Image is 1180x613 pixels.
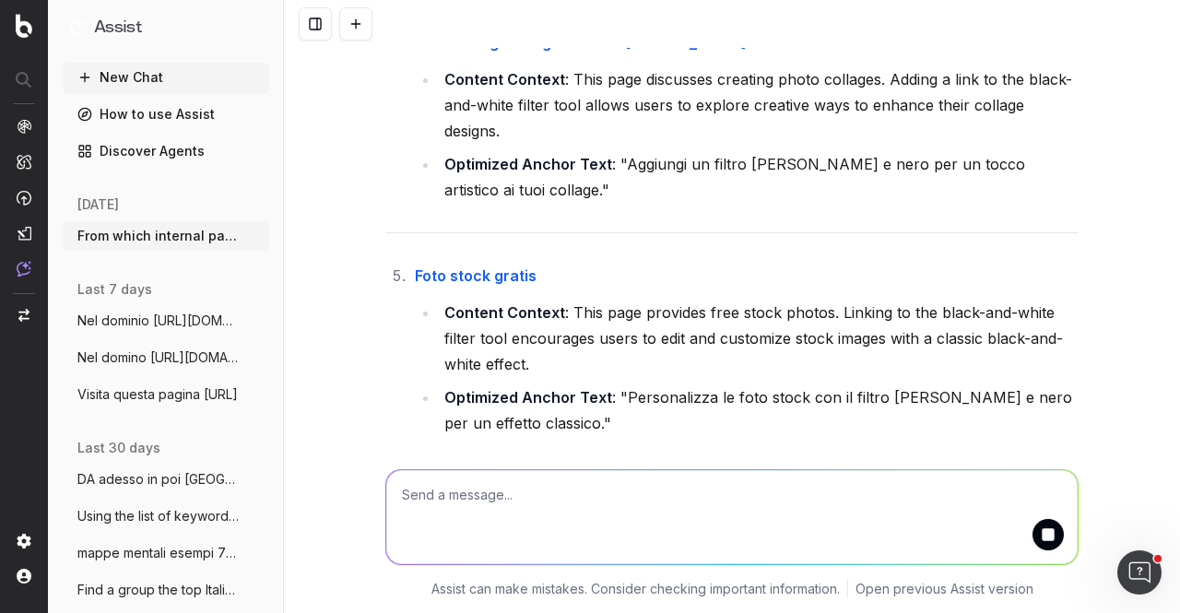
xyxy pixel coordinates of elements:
[77,280,152,299] span: last 7 days
[77,470,240,489] span: DA adesso in poi [GEOGRAPHIC_DATA] questo prompt per g
[70,18,87,36] img: Assist
[63,380,269,409] button: Visita questa pagina [URL]
[444,70,565,88] strong: Content Context
[439,384,1079,436] li: : "Personalizza le foto stock con il filtro [PERSON_NAME] e nero per un effetto classico."
[77,195,119,214] span: [DATE]
[444,303,565,322] strong: Content Context
[77,312,240,330] span: Nel dominio [URL][DOMAIN_NAME]
[17,569,31,584] img: My account
[77,507,240,525] span: Using the list of keyword above, Create
[94,15,142,41] h1: Assist
[77,581,240,599] span: Find a group the top Italian keywords re
[444,155,612,173] strong: Optimized Anchor Text
[439,300,1079,377] li: : This page provides free stock photos. Linking to the black-and-white filter tool encourages use...
[16,14,32,38] img: Botify logo
[63,63,269,92] button: New Chat
[17,226,31,241] img: Studio
[17,261,31,277] img: Assist
[63,501,269,531] button: Using the list of keyword above, Create
[77,385,238,404] span: Visita questa pagina [URL]
[18,309,29,322] img: Switch project
[63,538,269,568] button: mappe mentali esempi 720 - informational
[77,227,240,245] span: From which internal pages should I link
[77,544,240,562] span: mappe mentali esempi 720 - informational
[17,154,31,170] img: Intelligence
[415,266,537,285] a: Foto stock gratis
[63,221,269,251] button: From which internal pages should I link
[70,15,262,41] button: Assist
[1117,550,1162,595] iframe: Intercom live chat
[17,534,31,548] img: Setting
[439,151,1079,203] li: : "Aggiungi un filtro [PERSON_NAME] e nero per un tocco artistico ai tuoi collage."
[63,136,269,166] a: Discover Agents
[77,348,240,367] span: Nel domino [URL][DOMAIN_NAME]
[17,190,31,206] img: Activation
[17,119,31,134] img: Analytics
[63,343,269,372] button: Nel domino [URL][DOMAIN_NAME]
[63,306,269,336] button: Nel dominio [URL][DOMAIN_NAME]
[855,580,1033,598] a: Open previous Assist version
[439,66,1079,144] li: : This page discusses creating photo collages. Adding a link to the black-and-white filter tool a...
[63,465,269,494] button: DA adesso in poi [GEOGRAPHIC_DATA] questo prompt per g
[63,100,269,129] a: How to use Assist
[431,580,840,598] p: Assist can make mistakes. Consider checking important information.
[63,575,269,605] button: Find a group the top Italian keywords re
[444,388,612,407] strong: Optimized Anchor Text
[77,439,160,457] span: last 30 days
